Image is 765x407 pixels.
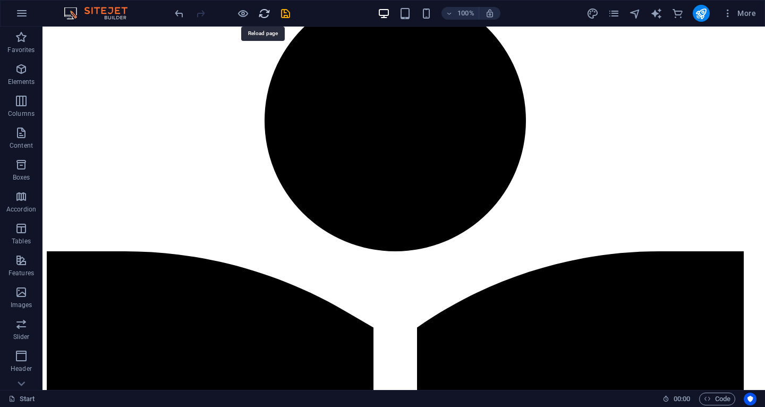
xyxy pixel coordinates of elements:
p: Elements [8,78,35,86]
span: Code [704,393,730,405]
button: undo [173,7,185,20]
p: Tables [12,237,31,245]
span: More [722,8,756,19]
p: Features [8,269,34,277]
i: Undo: Delete elements (Ctrl+Z) [173,7,185,20]
span: : [681,395,683,403]
p: Content [10,141,33,150]
img: Editor Logo [61,7,141,20]
i: Pages (Ctrl+Alt+S) [608,7,620,20]
i: Commerce [671,7,684,20]
span: 00 00 [674,393,690,405]
a: Click to cancel selection. Double-click to open Pages [8,393,35,405]
p: Favorites [7,46,35,54]
button: save [279,7,292,20]
button: Code [699,393,735,405]
button: commerce [671,7,684,20]
p: Header [11,364,32,373]
h6: 100% [457,7,474,20]
i: On resize automatically adjust zoom level to fit chosen device. [485,9,495,18]
i: Design (Ctrl+Alt+Y) [586,7,599,20]
button: navigator [629,7,642,20]
button: 100% [441,7,479,20]
button: More [718,5,760,22]
p: Columns [8,109,35,118]
button: text_generator [650,7,663,20]
i: Publish [695,7,707,20]
button: design [586,7,599,20]
button: reload [258,7,270,20]
i: AI Writer [650,7,662,20]
p: Slider [13,333,30,341]
button: Usercentrics [744,393,756,405]
p: Accordion [6,205,36,214]
button: publish [693,5,710,22]
i: Navigator [629,7,641,20]
button: pages [608,7,620,20]
p: Boxes [13,173,30,182]
i: Save (Ctrl+S) [279,7,292,20]
p: Images [11,301,32,309]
